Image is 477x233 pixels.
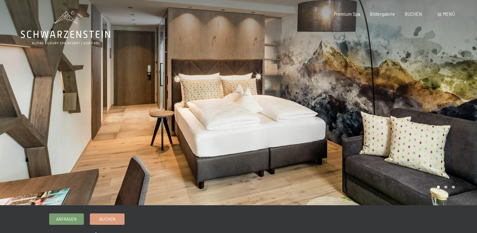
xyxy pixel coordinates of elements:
a: Premium Spa [334,11,360,17]
a: BUCHEN [405,11,422,17]
a: Bildergalerie [370,11,395,17]
span: Menü [443,11,455,17]
a: Buchen [90,214,124,224]
span: Anfragen [56,216,77,222]
a: Anfragen [49,214,84,224]
span: Buchen [99,216,115,222]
